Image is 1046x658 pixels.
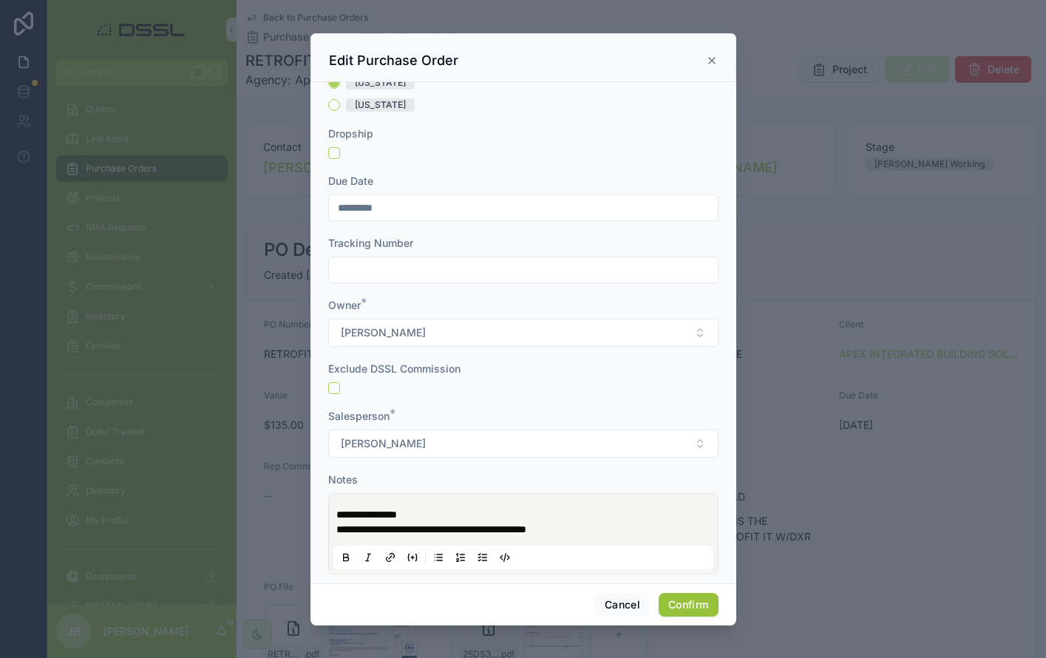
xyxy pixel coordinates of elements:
[355,98,406,112] div: [US_STATE]
[328,473,358,486] span: Notes
[328,237,413,249] span: Tracking Number
[328,430,719,458] button: Select Button
[341,436,426,451] span: [PERSON_NAME]
[328,362,461,375] span: Exclude DSSL Commission
[328,127,373,140] span: Dropship
[595,593,650,617] button: Cancel
[328,319,719,347] button: Select Button
[328,174,373,187] span: Due Date
[328,299,361,311] span: Owner
[341,325,426,340] span: [PERSON_NAME]
[329,52,458,69] h3: Edit Purchase Order
[659,593,718,617] button: Confirm
[355,76,406,89] div: [US_STATE]
[328,410,390,422] span: Salesperson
